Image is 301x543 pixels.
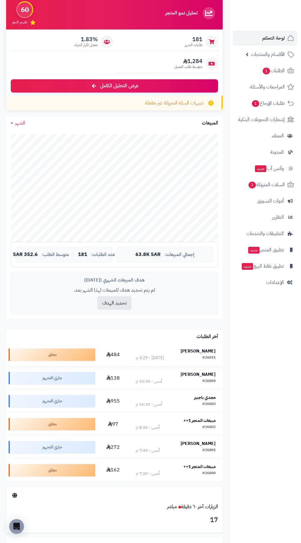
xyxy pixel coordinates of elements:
span: السلات المتروكة [248,180,285,189]
div: أمس - 10:25 م [136,401,162,407]
p: لم يتم تحديد هدف للمبيعات لهذا الشهر بعد. [16,287,213,294]
a: التطبيقات والخدمات [233,226,297,241]
span: 352.6 SAR [13,252,38,258]
div: معلق [9,464,95,476]
span: 3 [248,182,256,188]
a: الشهر [11,120,25,127]
h3: المبيعات [202,120,218,126]
h3: 17 [11,515,218,525]
div: #26800 [202,470,216,477]
div: هدف المبيعات الشهري ([DATE]) [16,277,213,283]
strong: [PERSON_NAME] [181,440,216,447]
div: جاري التجهيز [9,395,95,407]
strong: مبيعات المتجر 1++ [183,417,216,424]
a: الزيارات آخر ٦٠ دقيقةمباشر [167,503,218,510]
span: إشعارات التحويلات البنكية [238,115,285,124]
button: تحديد الهدف [97,296,131,310]
div: أمس - 7:49 م [136,447,160,454]
a: تطبيق المتجرجديد [233,242,297,257]
a: طلبات الإرجاع1 [233,96,297,111]
a: المدونة [233,145,297,159]
a: العملاء [233,128,297,143]
span: أدوات التسويق [257,197,284,205]
div: جاري التجهيز [9,441,95,453]
div: #26811 [202,355,216,361]
span: التقارير [272,213,284,222]
a: التقارير [233,210,297,225]
span: الإعدادات [266,278,284,287]
span: متوسط الطلب: [41,252,69,257]
div: جاري التجهيز [9,372,95,384]
span: الطلبات [262,66,285,75]
span: 1.83% [74,36,98,43]
a: المراجعات والأسئلة [233,80,297,94]
div: أمس - 7:20 م [136,470,160,477]
strong: مبيعات المتجر 1++ [183,463,216,470]
td: 162 [98,459,129,482]
span: 181 [78,252,87,258]
a: لوحة التحكم [233,31,297,45]
span: 1 [252,100,259,107]
span: وآتس آب [254,164,284,173]
a: عرض التحليل الكامل [11,79,218,92]
span: طلبات الإرجاع [251,99,285,108]
h3: تحليل نمو المتجر [165,10,197,16]
a: السلات المتروكة3 [233,177,297,192]
span: 181 [185,36,202,43]
a: أدوات التسويق [233,194,297,208]
span: تقييم النمو [12,20,27,25]
span: إجمالي المبيعات: [164,252,194,257]
span: 1 [263,68,270,74]
div: #26804 [202,378,216,384]
span: المراجعات والأسئلة [250,83,285,91]
span: المدونة [270,148,284,156]
strong: مجدي باجبير [194,394,216,401]
div: معلق [9,348,95,361]
td: 97 [98,413,129,435]
span: العملاء [272,132,284,140]
span: عدد الطلبات: [91,252,115,257]
div: أمس - 8:26 م [136,424,160,431]
span: جديد [248,247,260,254]
strong: [PERSON_NAME] [181,348,216,354]
td: 955 [98,390,129,412]
span: تنبيهات السلة المتروكة غير مفعلة [145,100,204,107]
a: الطلبات1 [233,63,297,78]
span: 63.8K SAR [135,252,161,258]
a: الإعدادات [233,275,297,290]
span: عرض التحليل الكامل [100,82,139,89]
span: تطبيق المتجر [248,246,284,254]
div: أمس - 10:35 م [136,378,162,384]
td: 484 [98,343,129,366]
span: التطبيقات والخدمات [246,229,284,238]
div: #26803 [202,401,216,407]
strong: [PERSON_NAME] [181,371,216,378]
span: جديد [242,263,253,270]
a: وآتس آبجديد [233,161,297,176]
div: معلق [9,418,95,430]
span: 1,284 [174,58,202,65]
span: متوسط طلب العميل [174,64,202,69]
span: | [73,252,74,257]
h3: آخر الطلبات [197,334,218,340]
span: الأقسام والمنتجات [251,50,285,59]
div: Open Intercom Messenger [9,519,24,534]
span: معدل تكرار الشراء [74,42,98,48]
div: #26801 [202,447,216,454]
div: [DATE] - 3:29 م [136,355,164,361]
span: تطبيق نقاط البيع [241,262,284,270]
small: مباشر [167,503,177,510]
td: 138 [98,367,129,389]
span: جديد [255,165,266,172]
img: logo-2.png [259,17,295,30]
a: تطبيق نقاط البيعجديد [233,259,297,273]
a: إشعارات التحويلات البنكية [233,112,297,127]
span: طلبات الشهر [185,42,202,48]
div: #26802 [202,424,216,431]
span: لوحة التحكم [262,34,285,42]
td: 272 [98,436,129,458]
span: الشهر [15,119,25,127]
